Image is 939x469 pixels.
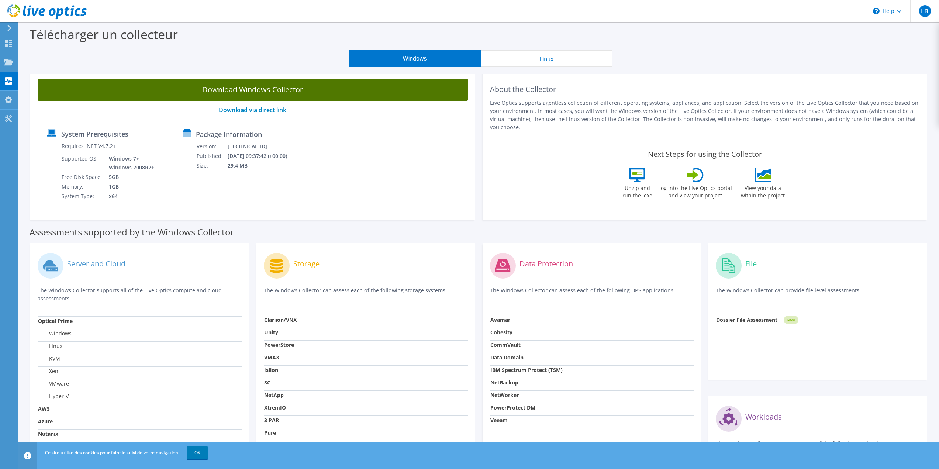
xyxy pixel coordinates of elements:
[293,260,320,268] label: Storage
[38,418,53,425] strong: Azure
[103,182,156,192] td: 1GB
[103,172,156,182] td: 5GB
[227,151,297,161] td: [DATE] 09:37:42 (+00:00)
[264,417,279,424] strong: 3 PAR
[264,429,276,436] strong: Pure
[196,151,227,161] td: Published:
[745,260,757,268] label: File
[38,342,62,350] label: Linux
[62,142,116,150] label: Requires .NET V4.7.2+
[264,404,286,411] strong: XtremIO
[490,404,535,411] strong: PowerProtect DM
[38,355,60,362] label: KVM
[45,449,179,456] span: Ce site utilise des cookies pour faire le suivi de votre navigation.
[919,5,931,17] span: LB
[716,316,777,323] strong: Dossier File Assessment
[490,85,920,94] h2: About the Collector
[490,366,563,373] strong: IBM Spectrum Protect (TSM)
[490,354,524,361] strong: Data Domain
[787,318,795,322] tspan: NEW!
[196,161,227,170] td: Size:
[716,286,920,301] p: The Windows Collector can provide file level assessments.
[490,329,512,336] strong: Cohesity
[227,142,297,151] td: [TECHNICAL_ID]
[519,260,573,268] label: Data Protection
[490,99,920,131] p: Live Optics supports agentless collection of different operating systems, appliances, and applica...
[103,154,156,172] td: Windows 7+ Windows 2008R2+
[264,329,278,336] strong: Unity
[219,106,286,114] a: Download via direct link
[38,79,468,101] a: Download Windows Collector
[38,430,58,437] strong: Nutanix
[264,379,270,386] strong: SC
[264,366,278,373] strong: Isilon
[38,405,50,412] strong: AWS
[38,393,69,400] label: Hyper-V
[490,316,510,323] strong: Avamar
[490,392,519,399] strong: NetWorker
[490,286,694,301] p: The Windows Collector can assess each of the following DPS applications.
[264,341,294,348] strong: PowerStore
[61,182,103,192] td: Memory:
[30,26,178,43] label: Télécharger un collecteur
[349,50,481,67] button: Windows
[264,286,468,301] p: The Windows Collector can assess each of the following storage systems.
[38,317,73,324] strong: Optical Prime
[61,172,103,182] td: Free Disk Space:
[61,154,103,172] td: Supported OS:
[38,286,242,303] p: The Windows Collector supports all of the Live Optics compute and cloud assessments.
[38,330,72,337] label: Windows
[196,142,227,151] td: Version:
[490,379,518,386] strong: NetBackup
[648,150,762,159] label: Next Steps for using the Collector
[103,192,156,201] td: x64
[658,182,732,199] label: Log into the Live Optics portal and view your project
[30,228,234,236] label: Assessments supported by the Windows Collector
[490,341,521,348] strong: CommVault
[61,130,128,138] label: System Prerequisites
[264,354,279,361] strong: VMAX
[38,368,58,375] label: Xen
[187,446,208,459] a: OK
[67,260,125,268] label: Server and Cloud
[873,8,880,14] svg: \n
[38,380,69,387] label: VMware
[227,161,297,170] td: 29.4 MB
[61,192,103,201] td: System Type:
[481,50,612,67] button: Linux
[736,182,789,199] label: View your data within the project
[264,392,284,399] strong: NetApp
[264,316,297,323] strong: Clariion/VNX
[490,417,508,424] strong: Veeam
[264,442,282,449] strong: Hitachi
[620,182,654,199] label: Unzip and run the .exe
[745,413,782,421] label: Workloads
[196,131,262,138] label: Package Information
[716,439,920,455] p: The Windows Collector can assess each of the following applications.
